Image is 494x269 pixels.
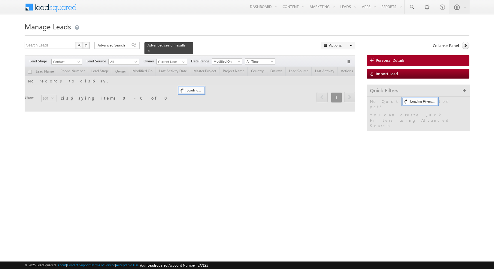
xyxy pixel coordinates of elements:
span: Date Range [191,58,212,64]
span: Advanced search results [147,43,186,47]
span: Lead Source [86,58,108,64]
span: 77195 [199,263,208,268]
span: Owner [144,58,156,64]
span: Contact [52,59,80,64]
span: All [109,59,137,64]
a: Modified On [212,58,242,64]
a: Contact [51,59,82,65]
img: Search [77,43,80,46]
span: © 2025 LeadSquared | | | | | [25,262,208,268]
span: Modified On [212,59,241,64]
a: Terms of Service [92,263,115,267]
a: Contact Support [67,263,91,267]
a: About [57,263,66,267]
span: All Time [245,59,274,64]
div: Loading Filters... [402,98,438,105]
span: Your Leadsquared Account Number is [140,263,208,268]
div: Loading... [179,87,204,94]
a: Show All Items [179,59,186,65]
span: Personal Details [376,58,405,63]
span: Manage Leads [25,22,71,31]
a: Acceptable Use [116,263,139,267]
input: Type to Search [156,59,187,65]
a: Personal Details [367,55,469,66]
span: Collapse Panel [433,43,459,48]
a: All Time [245,58,275,64]
span: Lead Stage [29,58,51,64]
span: Import Lead [376,71,398,76]
button: Actions [321,42,355,49]
a: All [108,59,139,65]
